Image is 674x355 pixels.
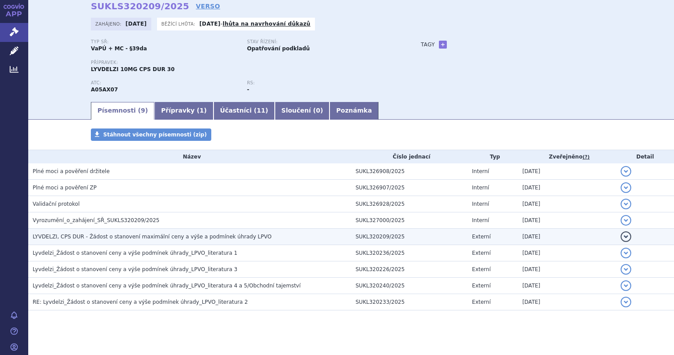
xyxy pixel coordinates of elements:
span: Zahájeno: [95,20,123,27]
p: Stav řízení: [247,39,394,45]
span: Interní [472,185,489,191]
td: SUKL320209/2025 [351,229,468,245]
span: 11 [257,107,265,114]
td: SUKL326907/2025 [351,180,468,196]
a: + [439,41,447,49]
td: [DATE] [518,196,616,212]
p: - [199,20,311,27]
p: RS: [247,80,394,86]
span: Vyrozumění_o_zahájení_SŘ_SUKLS320209/2025 [33,217,159,223]
span: Běžící lhůta: [161,20,197,27]
span: LYVDELZI 10MG CPS DUR 30 [91,66,175,72]
td: SUKL320233/2025 [351,294,468,310]
abbr: (?) [583,154,590,160]
td: [DATE] [518,229,616,245]
span: 9 [141,107,145,114]
button: detail [621,182,631,193]
span: RE: Lyvdelzi_Žádost o stanovení ceny a výše podmínek úhrady_LPVO_literatura 2 [33,299,248,305]
p: Typ SŘ: [91,39,238,45]
button: detail [621,264,631,275]
td: [DATE] [518,245,616,261]
span: Stáhnout všechny písemnosti (zip) [103,132,207,138]
td: SUKL320240/2025 [351,278,468,294]
strong: SELADELPAR [91,87,118,93]
td: SUKL327000/2025 [351,212,468,229]
span: Validační protokol [33,201,80,207]
a: lhůta na navrhování důkazů [223,21,311,27]
button: detail [621,199,631,209]
p: Přípravek: [91,60,403,65]
td: [DATE] [518,180,616,196]
td: [DATE] [518,261,616,278]
td: [DATE] [518,163,616,180]
td: [DATE] [518,294,616,310]
span: 0 [316,107,320,114]
th: Číslo jednací [351,150,468,163]
span: Externí [472,283,491,289]
strong: Opatřování podkladů [247,45,310,52]
a: Písemnosti (9) [91,102,154,120]
span: Lyvdelzi_Žádost o stanovení ceny a výše podmínek úhrady_LPVO_literatura 1 [33,250,237,256]
p: ATC: [91,80,238,86]
span: 1 [200,107,204,114]
strong: [DATE] [126,21,147,27]
a: Účastníci (11) [213,102,275,120]
td: [DATE] [518,212,616,229]
a: Sloučení (0) [275,102,330,120]
a: Přípravky (1) [154,102,213,120]
button: detail [621,297,631,307]
span: Interní [472,168,489,174]
h3: Tagy [421,39,435,50]
td: SUKL326928/2025 [351,196,468,212]
th: Zveřejněno [518,150,616,163]
th: Název [28,150,351,163]
td: SUKL326908/2025 [351,163,468,180]
button: detail [621,215,631,226]
span: Lyvdelzi_Žádost o stanovení ceny a výše podmínek úhrady_LPVO_literatura 3 [33,266,237,272]
span: Externí [472,250,491,256]
span: Externí [472,266,491,272]
a: VERSO [196,2,220,11]
strong: - [247,87,249,93]
button: detail [621,166,631,177]
a: Poznámka [330,102,378,120]
a: Stáhnout všechny písemnosti (zip) [91,128,211,141]
button: detail [621,280,631,291]
button: detail [621,248,631,258]
span: Plné moci a pověření ZP [33,185,97,191]
span: Plné moci a pověření držitele [33,168,110,174]
td: SUKL320226/2025 [351,261,468,278]
td: SUKL320236/2025 [351,245,468,261]
td: [DATE] [518,278,616,294]
strong: SUKLS320209/2025 [91,1,189,11]
span: LYVDELZI, CPS DUR - Žádost o stanovení maximální ceny a výše a podmínek úhrady LPVO [33,234,272,240]
span: Externí [472,299,491,305]
strong: [DATE] [199,21,221,27]
th: Detail [616,150,674,163]
th: Typ [468,150,518,163]
button: detail [621,231,631,242]
span: Externí [472,234,491,240]
span: Interní [472,201,489,207]
span: Lyvdelzi_Žádost o stanovení ceny a výše podmínek úhrady_LPVO_literatura 4 a 5/Obchodní tajemství [33,283,301,289]
strong: VaPÚ + MC - §39da [91,45,147,52]
span: Interní [472,217,489,223]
